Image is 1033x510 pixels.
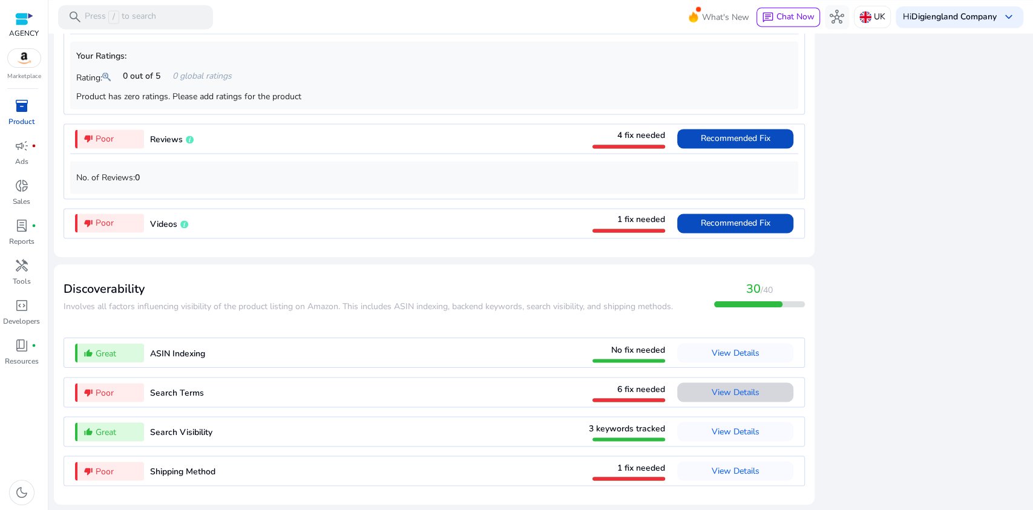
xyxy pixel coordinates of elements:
[701,132,770,144] span: Recommended Fix
[150,347,205,359] span: ASIN Indexing
[712,347,759,358] span: View Details
[150,426,212,437] span: Search Visibility
[96,217,114,229] span: Poor
[68,10,82,24] span: search
[1002,10,1016,24] span: keyboard_arrow_down
[677,343,793,362] button: View Details
[712,425,759,437] span: View Details
[96,425,116,438] span: Great
[677,129,793,148] button: Recommended Fix
[702,7,749,28] span: What's New
[13,196,30,207] p: Sales
[874,6,885,27] p: UK
[76,90,792,103] div: Product has zero ratings. Please add ratings for the product
[76,51,792,62] h5: Your Ratings:
[830,10,844,24] span: hub
[677,461,793,480] button: View Details
[108,10,119,24] span: /
[7,72,41,81] p: Marketplace
[3,316,40,327] p: Developers
[15,156,28,167] p: Ads
[611,344,665,355] span: No fix needed
[617,383,665,394] span: 6 fix needed
[8,49,41,67] img: amazon.svg
[15,258,29,273] span: handyman
[15,178,29,193] span: donut_small
[5,356,39,367] p: Resources
[776,11,815,22] span: Chat Now
[84,466,93,476] mat-icon: thumb_down_alt
[172,70,232,82] span: 0 global ratings
[13,276,31,287] p: Tools
[9,236,34,247] p: Reports
[761,284,773,296] span: /40
[677,214,793,233] button: Recommended Fix
[150,218,177,230] span: Videos
[96,465,114,477] span: Poor
[15,298,29,313] span: code_blocks
[76,171,792,184] p: No. of Reviews:
[859,11,871,23] img: uk.svg
[617,462,665,473] span: 1 fix needed
[64,282,673,296] h3: Discoverability
[746,281,761,297] span: 30
[135,172,140,183] b: 0
[15,218,29,233] span: lab_profile
[31,143,36,148] span: fiber_manual_record
[589,422,665,434] span: 3 keywords tracked
[84,218,93,228] mat-icon: thumb_down_alt
[712,465,759,476] span: View Details
[15,99,29,113] span: inventory_2
[84,387,93,397] mat-icon: thumb_down_alt
[15,338,29,353] span: book_4
[96,386,114,399] span: Poor
[150,134,183,145] span: Reviews
[9,28,39,39] p: AGENCY
[15,139,29,153] span: campaign
[677,422,793,441] button: View Details
[85,10,156,24] p: Press to search
[825,5,849,29] button: hub
[123,70,160,82] span: 0 out of 5
[96,132,114,145] span: Poor
[150,465,215,477] span: Shipping Method
[617,129,665,141] span: 4 fix needed
[8,116,34,127] p: Product
[96,347,116,359] span: Great
[756,7,820,27] button: chatChat Now
[762,11,774,24] span: chat
[150,387,204,398] span: Search Terms
[911,11,997,22] b: Digiengland Company
[15,485,29,500] span: dark_mode
[701,217,770,229] span: Recommended Fix
[84,134,93,143] mat-icon: thumb_down_alt
[76,70,111,84] p: Rating:
[677,382,793,402] button: View Details
[903,13,997,21] p: Hi
[84,427,93,436] mat-icon: thumb_up_alt
[31,223,36,228] span: fiber_manual_record
[64,301,673,312] span: ​​Involves all factors influencing visibility of the product listing on Amazon. This includes ASI...
[84,348,93,358] mat-icon: thumb_up_alt
[31,343,36,348] span: fiber_manual_record
[712,386,759,397] span: View Details
[617,214,665,225] span: 1 fix needed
